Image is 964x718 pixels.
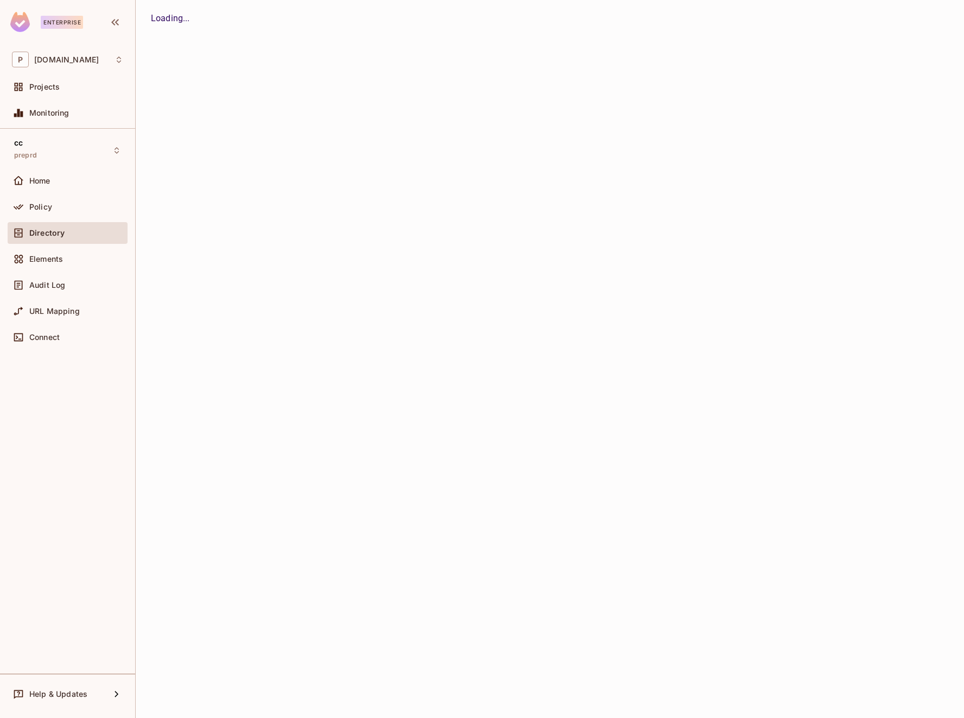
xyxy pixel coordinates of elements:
span: Home [29,177,50,185]
span: Directory [29,229,65,237]
span: cc [14,138,23,147]
span: URL Mapping [29,307,80,316]
span: P [12,52,29,67]
span: Workspace: pluto.tv [34,55,99,64]
div: Enterprise [41,16,83,29]
span: Elements [29,255,63,263]
span: Help & Updates [29,690,87,698]
span: Policy [29,203,52,211]
span: Audit Log [29,281,65,289]
span: Projects [29,83,60,91]
span: Monitoring [29,109,69,117]
div: Loading... [151,12,949,25]
img: SReyMgAAAABJRU5ErkJggg== [10,12,30,32]
span: preprd [14,151,37,160]
span: Connect [29,333,60,342]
